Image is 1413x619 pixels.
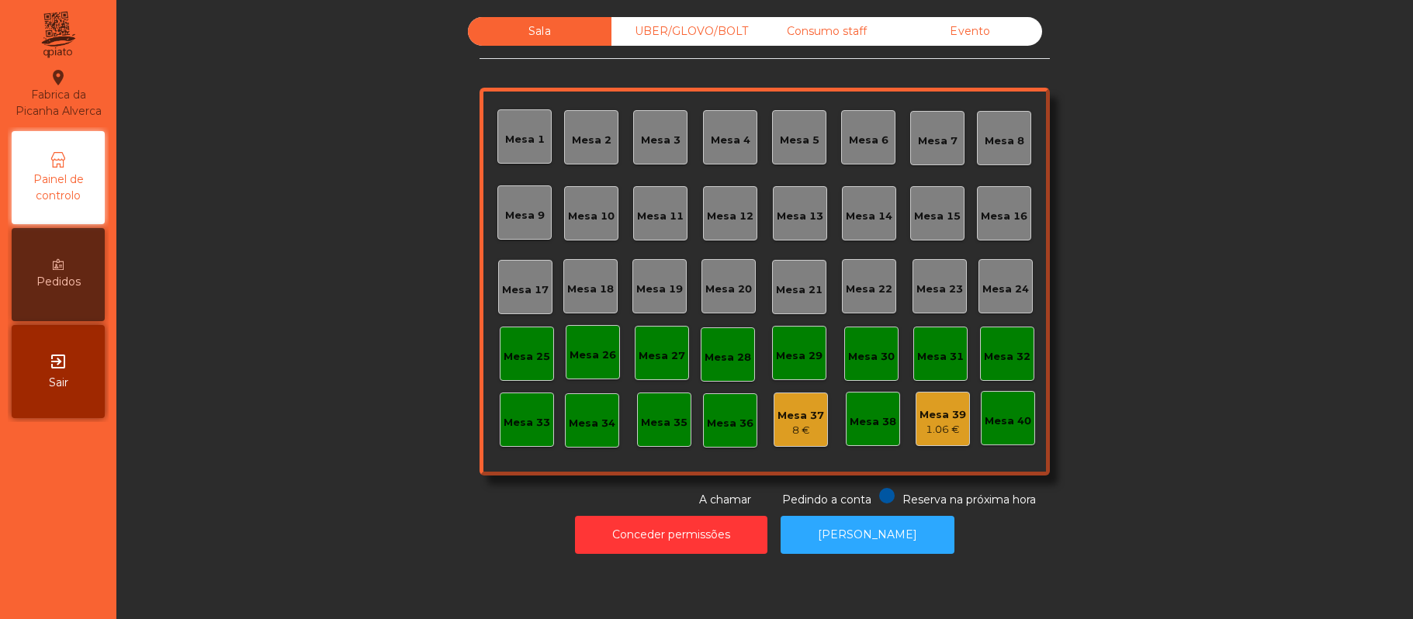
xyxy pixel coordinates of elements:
[918,133,958,149] div: Mesa 7
[981,209,1027,224] div: Mesa 16
[985,133,1024,149] div: Mesa 8
[575,516,767,554] button: Conceder permissões
[502,282,549,298] div: Mesa 17
[849,133,888,148] div: Mesa 6
[917,349,964,365] div: Mesa 31
[611,17,755,46] div: UBER/GLOVO/BOLT
[567,282,614,297] div: Mesa 18
[782,493,871,507] span: Pedindo a conta
[755,17,899,46] div: Consumo staff
[850,414,896,430] div: Mesa 38
[914,209,961,224] div: Mesa 15
[848,349,895,365] div: Mesa 30
[570,348,616,363] div: Mesa 26
[919,407,966,423] div: Mesa 39
[572,133,611,148] div: Mesa 2
[707,416,753,431] div: Mesa 36
[846,282,892,297] div: Mesa 22
[846,209,892,224] div: Mesa 14
[711,133,750,148] div: Mesa 4
[776,282,823,298] div: Mesa 21
[504,349,550,365] div: Mesa 25
[49,375,68,391] span: Sair
[16,171,101,204] span: Painel de controlo
[468,17,611,46] div: Sala
[916,282,963,297] div: Mesa 23
[637,209,684,224] div: Mesa 11
[568,209,615,224] div: Mesa 10
[982,282,1029,297] div: Mesa 24
[919,422,966,437] div: 1.06 €
[504,415,550,431] div: Mesa 33
[781,516,954,554] button: [PERSON_NAME]
[699,493,751,507] span: A chamar
[505,132,545,147] div: Mesa 1
[902,493,1036,507] span: Reserva na próxima hora
[777,408,824,424] div: Mesa 37
[641,415,687,431] div: Mesa 35
[705,350,751,365] div: Mesa 28
[899,17,1042,46] div: Evento
[777,423,824,438] div: 8 €
[12,68,104,119] div: Fabrica da Picanha Alverca
[984,349,1030,365] div: Mesa 32
[505,208,545,223] div: Mesa 9
[776,348,823,364] div: Mesa 29
[36,274,81,290] span: Pedidos
[985,413,1031,429] div: Mesa 40
[705,282,752,297] div: Mesa 20
[777,209,823,224] div: Mesa 13
[636,282,683,297] div: Mesa 19
[780,133,819,148] div: Mesa 5
[639,348,685,364] div: Mesa 27
[707,209,753,224] div: Mesa 12
[569,416,615,431] div: Mesa 34
[49,352,68,371] i: exit_to_app
[39,8,77,62] img: qpiato
[49,68,68,87] i: location_on
[641,133,681,148] div: Mesa 3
